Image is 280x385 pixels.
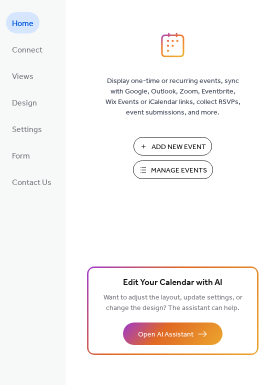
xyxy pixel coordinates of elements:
button: Open AI Assistant [123,322,222,345]
a: Views [6,65,39,86]
a: Contact Us [6,171,57,192]
span: Contact Us [12,175,51,190]
span: Want to adjust the layout, update settings, or change the design? The assistant can help. [103,291,242,315]
a: Design [6,91,43,113]
span: Form [12,148,30,164]
button: Manage Events [133,160,213,179]
span: Home [12,16,33,31]
button: Add New Event [133,137,212,155]
span: Views [12,69,33,84]
span: Settings [12,122,42,137]
span: Add New Event [151,142,206,152]
span: Connect [12,42,42,58]
a: Home [6,12,39,33]
span: Display one-time or recurring events, sync with Google, Outlook, Zoom, Eventbrite, Wix Events or ... [105,76,240,118]
span: Design [12,95,37,111]
a: Connect [6,38,48,60]
span: Open AI Assistant [138,329,193,340]
a: Settings [6,118,48,139]
span: Manage Events [151,165,207,176]
img: logo_icon.svg [161,32,184,57]
span: Edit Your Calendar with AI [123,276,222,290]
a: Form [6,144,36,166]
